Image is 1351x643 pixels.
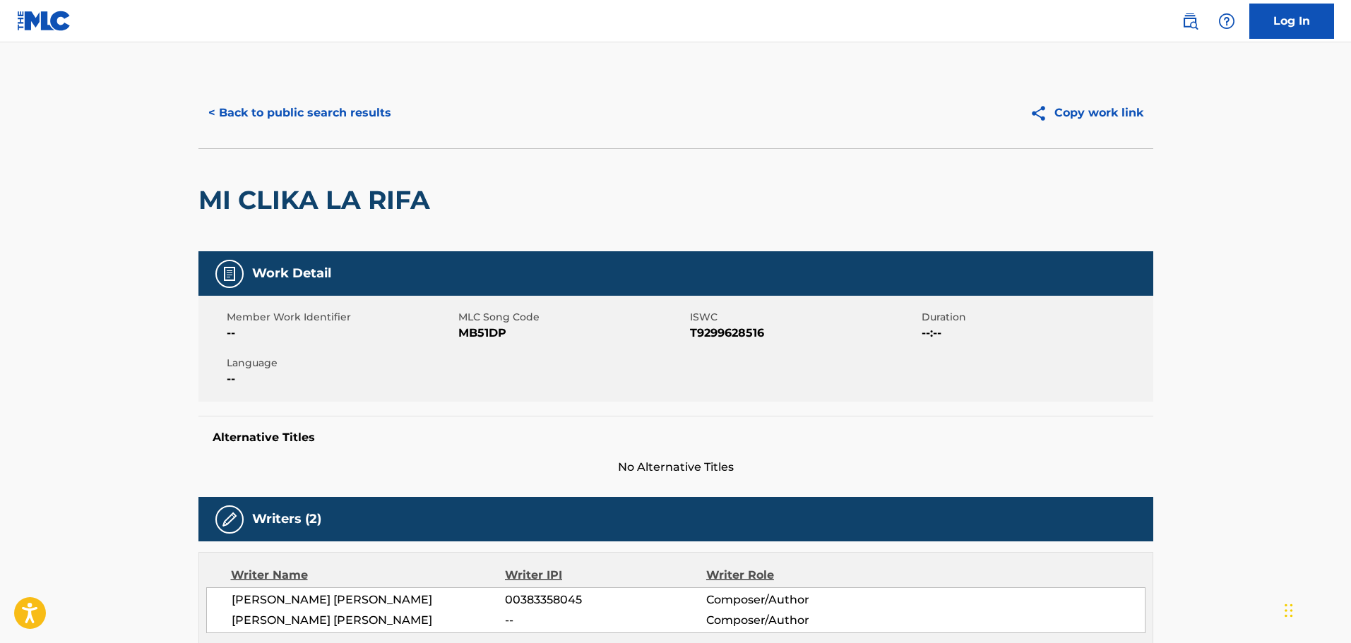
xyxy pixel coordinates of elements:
span: -- [227,371,455,387]
h5: Alternative Titles [213,431,1139,445]
span: Duration [922,310,1150,325]
img: Writers [221,511,238,528]
a: Log In [1249,4,1334,39]
button: < Back to public search results [198,95,401,131]
iframe: Chat Widget [1280,575,1351,643]
img: Work Detail [221,265,238,282]
h2: MI CLIKA LA RIFA [198,184,437,216]
div: Drag [1285,589,1293,632]
span: -- [505,612,706,629]
span: [PERSON_NAME] [PERSON_NAME] [232,591,506,608]
h5: Work Detail [252,265,331,282]
img: Copy work link [1030,104,1054,122]
span: ISWC [690,310,918,325]
span: Language [227,356,455,371]
img: search [1182,13,1198,30]
span: 00383358045 [505,591,706,608]
div: Writer IPI [505,567,706,584]
span: [PERSON_NAME] [PERSON_NAME] [232,612,506,629]
span: --:-- [922,325,1150,342]
span: No Alternative Titles [198,459,1153,476]
span: Composer/Author [706,591,889,608]
span: -- [227,325,455,342]
div: Writer Name [231,567,506,584]
img: MLC Logo [17,11,71,31]
span: T9299628516 [690,325,918,342]
a: Public Search [1176,7,1204,35]
span: Composer/Author [706,612,889,629]
button: Copy work link [1020,95,1153,131]
div: Writer Role [706,567,889,584]
div: Help [1213,7,1241,35]
img: help [1218,13,1235,30]
span: MB51DP [458,325,686,342]
span: Member Work Identifier [227,310,455,325]
span: MLC Song Code [458,310,686,325]
h5: Writers (2) [252,511,321,527]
